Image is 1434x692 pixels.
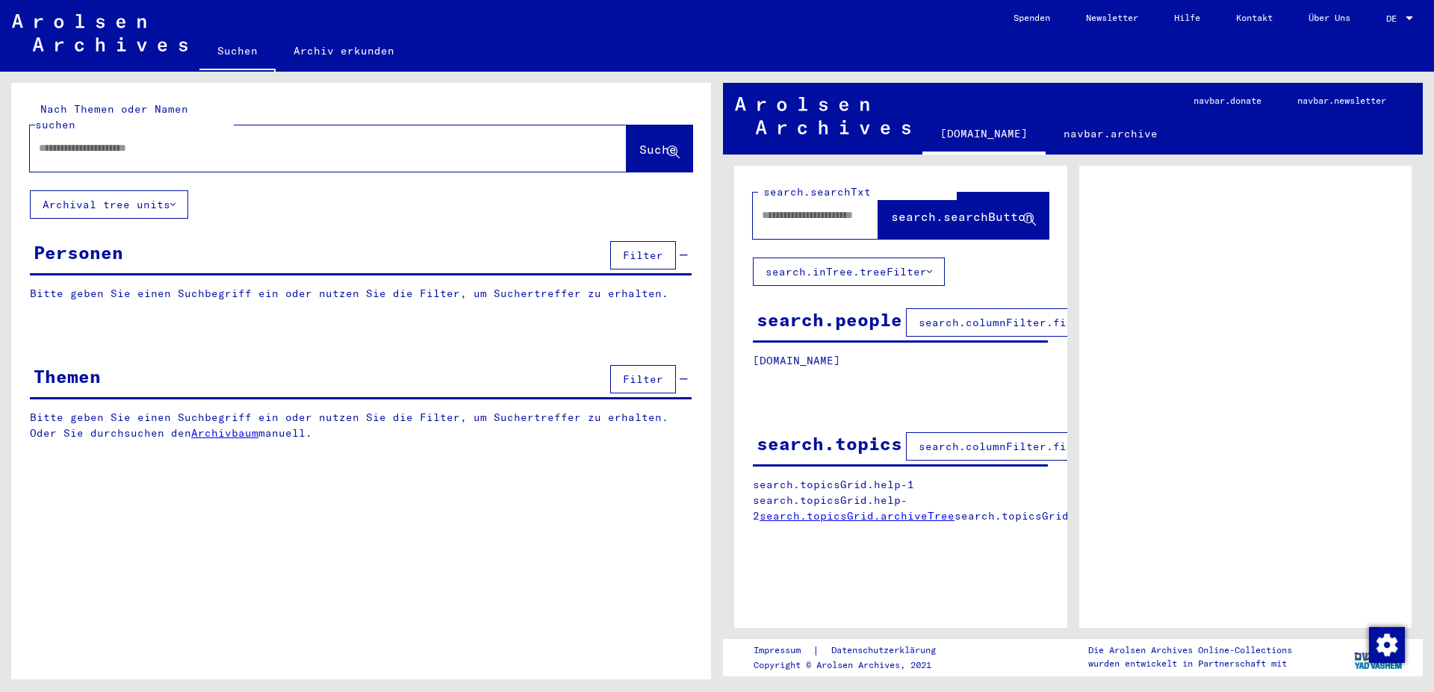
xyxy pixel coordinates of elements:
[757,430,902,457] div: search.topics
[639,142,677,157] span: Suche
[34,239,123,266] div: Personen
[919,440,1093,453] span: search.columnFilter.filter
[735,97,910,134] img: Arolsen_neg.svg
[276,33,412,69] a: Archiv erkunden
[30,190,188,219] button: Archival tree units
[34,363,101,390] div: Themen
[1176,83,1279,119] a: navbar.donate
[1369,627,1405,663] img: Zustimmung ändern
[753,477,1049,524] p: search.topicsGrid.help-1 search.topicsGrid.help-2 search.topicsGrid.manually.
[891,209,1033,224] span: search.searchButton
[1088,643,1292,657] p: Die Arolsen Archives Online-Collections
[1046,116,1176,152] a: navbar.archive
[753,353,1048,369] p: [DOMAIN_NAME]
[1279,83,1404,119] a: navbar.newsletter
[763,185,871,199] mat-label: search.searchTxt
[760,509,955,523] a: search.topicsGrid.archiveTree
[754,643,813,658] a: Impressum
[906,308,1105,337] button: search.columnFilter.filter
[819,643,954,658] a: Datenschutzerklärung
[1386,13,1403,24] span: DE
[627,125,692,172] button: Suche
[919,316,1093,329] span: search.columnFilter.filter
[199,33,276,72] a: Suchen
[191,426,258,440] a: Archivbaum
[30,286,692,302] p: Bitte geben Sie einen Suchbegriff ein oder nutzen Sie die Filter, um Suchertreffer zu erhalten.
[754,658,954,672] p: Copyright © Arolsen Archives, 2021
[1088,657,1292,670] p: wurden entwickelt in Partnerschaft mit
[922,116,1046,155] a: [DOMAIN_NAME]
[35,102,188,131] mat-label: Nach Themen oder Namen suchen
[610,241,676,269] button: Filter
[753,258,945,286] button: search.inTree.treeFilter
[623,249,663,262] span: Filter
[906,432,1105,461] button: search.columnFilter.filter
[623,373,663,386] span: Filter
[878,193,1049,239] button: search.searchButton
[1351,638,1407,676] img: yv_logo.png
[757,306,902,333] div: search.people
[30,410,692,441] p: Bitte geben Sie einen Suchbegriff ein oder nutzen Sie die Filter, um Suchertreffer zu erhalten. O...
[610,365,676,393] button: Filter
[12,14,187,52] img: Arolsen_neg.svg
[754,643,954,658] div: |
[1368,626,1404,662] div: Zustimmung ändern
